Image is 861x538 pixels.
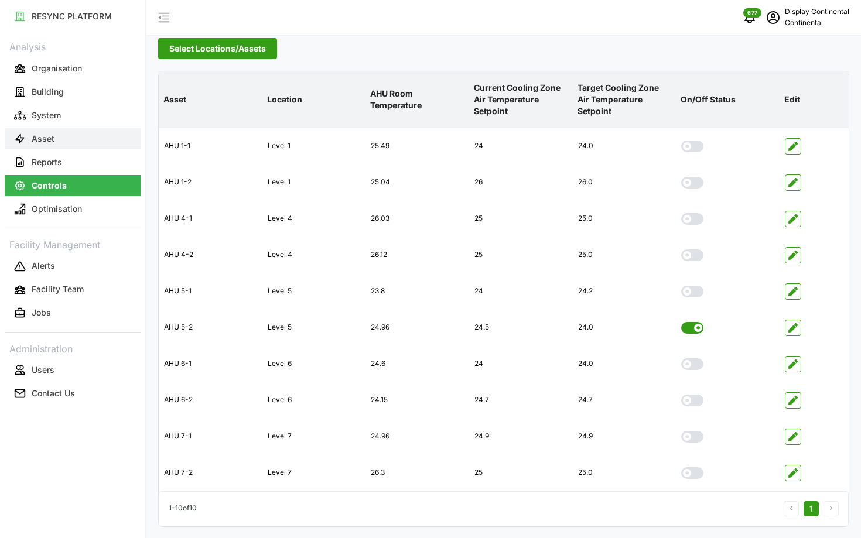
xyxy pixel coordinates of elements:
[263,313,365,342] div: Level 5
[5,105,141,126] button: System
[5,5,141,28] a: RESYNC PLATFORM
[368,78,467,121] p: AHU Room Temperature
[470,241,572,269] div: 25
[263,241,365,269] div: Level 4
[5,256,141,277] button: Alerts
[32,283,84,295] p: Facility Team
[5,58,141,79] button: Organisation
[573,168,676,197] div: 26.0
[169,503,197,514] p: 1 - 10 of 10
[366,458,469,487] div: 26.3
[573,458,676,487] div: 25.0
[575,73,674,127] p: Target Cooling Zone Air Temperature Setpoint
[761,6,785,29] button: schedule
[5,197,141,221] a: Optimisation
[5,150,141,174] a: Reports
[573,386,676,414] div: 24.7
[32,388,75,399] p: Contact Us
[470,458,572,487] div: 25
[169,39,266,59] span: Select Locations/Assets
[366,386,469,414] div: 24.15
[470,386,572,414] div: 24.7
[573,277,676,306] div: 24.2
[470,422,572,451] div: 24.9
[366,204,469,233] div: 26.03
[5,80,141,104] a: Building
[785,18,849,29] p: Continental
[159,241,262,269] div: AHU 4-2
[32,11,112,22] p: RESYNC PLATFORM
[32,180,67,191] p: Controls
[471,73,570,127] p: Current Cooling Zone Air Temperature Setpoint
[263,386,365,414] div: Level 6
[5,358,141,382] a: Users
[5,340,141,357] p: Administration
[5,255,141,278] a: Alerts
[32,307,51,318] p: Jobs
[32,260,55,272] p: Alerts
[573,422,676,451] div: 24.9
[5,6,141,27] button: RESYNC PLATFORM
[263,204,365,233] div: Level 4
[263,349,365,378] div: Level 6
[470,132,572,160] div: 24
[5,382,141,405] a: Contact Us
[5,37,141,54] p: Analysis
[366,132,469,160] div: 25.49
[32,133,54,145] p: Asset
[5,301,141,325] a: Jobs
[159,168,262,197] div: AHU 1-2
[5,359,141,381] button: Users
[159,204,262,233] div: AHU 4-1
[5,235,141,252] p: Facility Management
[32,86,64,98] p: Building
[265,84,364,115] p: Location
[470,313,572,342] div: 24.5
[263,132,365,160] div: Level 1
[785,6,849,18] p: Display Continental
[263,422,365,451] div: Level 7
[470,277,572,306] div: 24
[32,364,54,376] p: Users
[470,204,572,233] div: 25
[159,349,262,378] div: AHU 6-1
[159,386,262,414] div: AHU 6-2
[366,241,469,269] div: 26.12
[782,84,846,115] p: Edit
[678,84,777,115] p: On/Off Status
[573,132,676,160] div: 24.0
[366,313,469,342] div: 24.96
[5,175,141,196] button: Controls
[158,38,277,59] button: Select Locations/Assets
[263,277,365,306] div: Level 5
[366,277,469,306] div: 23.8
[5,303,141,324] button: Jobs
[573,204,676,233] div: 25.0
[366,168,469,197] div: 25.04
[32,63,82,74] p: Organisation
[804,501,819,516] button: 1
[159,313,262,342] div: AHU 5-2
[5,279,141,300] button: Facility Team
[5,198,141,220] button: Optimisation
[5,174,141,197] a: Controls
[573,349,676,378] div: 24.0
[32,156,62,168] p: Reports
[573,313,676,342] div: 24.0
[159,132,262,160] div: AHU 1-1
[5,383,141,404] button: Contact Us
[366,422,469,451] div: 24.96
[573,241,676,269] div: 25.0
[159,277,262,306] div: AHU 5-1
[159,458,262,487] div: AHU 7-2
[470,168,572,197] div: 26
[738,6,761,29] button: notifications
[159,422,262,451] div: AHU 7-1
[5,81,141,102] button: Building
[5,128,141,149] button: Asset
[5,127,141,150] a: Asset
[5,152,141,173] button: Reports
[32,109,61,121] p: System
[32,203,82,215] p: Optimisation
[5,57,141,80] a: Organisation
